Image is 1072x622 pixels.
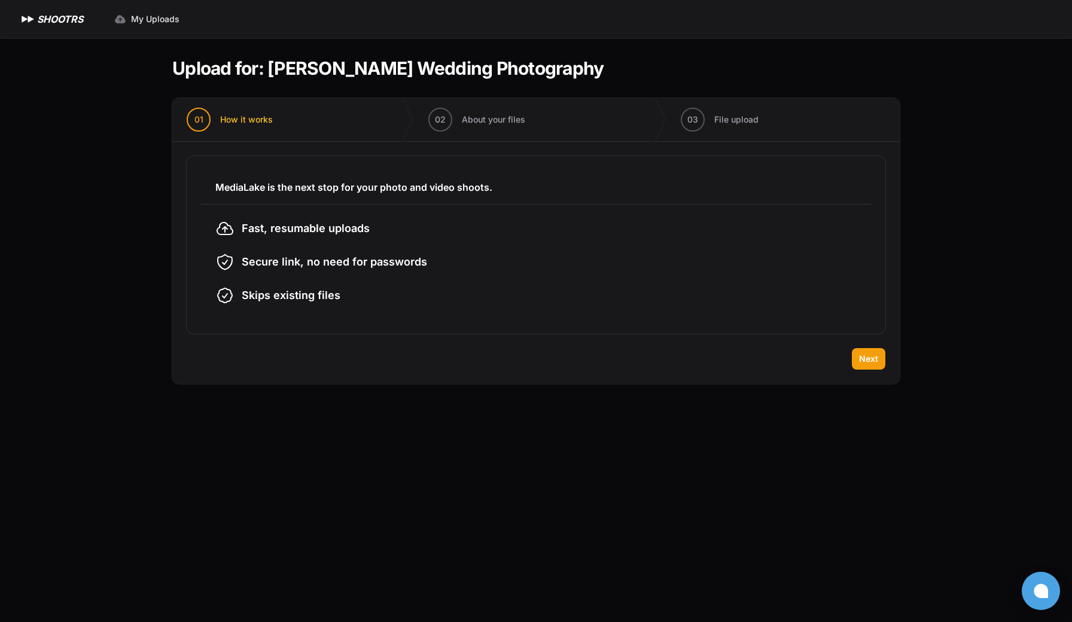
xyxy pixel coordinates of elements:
span: Fast, resumable uploads [242,220,370,237]
button: 01 How it works [172,98,287,141]
a: SHOOTRS SHOOTRS [19,12,83,26]
span: 02 [435,114,446,126]
span: How it works [220,114,273,126]
span: My Uploads [131,13,179,25]
a: My Uploads [107,8,187,30]
span: About your files [462,114,525,126]
span: Secure link, no need for passwords [242,254,427,270]
h1: SHOOTRS [37,12,83,26]
span: File upload [714,114,759,126]
h1: Upload for: [PERSON_NAME] Wedding Photography [172,57,604,79]
span: Next [859,353,878,365]
img: SHOOTRS [19,12,37,26]
button: Next [852,348,885,370]
button: 02 About your files [414,98,540,141]
span: Skips existing files [242,287,340,304]
span: 03 [687,114,698,126]
button: 03 File upload [666,98,773,141]
button: Open chat window [1022,572,1060,610]
span: 01 [194,114,203,126]
h3: MediaLake is the next stop for your photo and video shoots. [215,180,857,194]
